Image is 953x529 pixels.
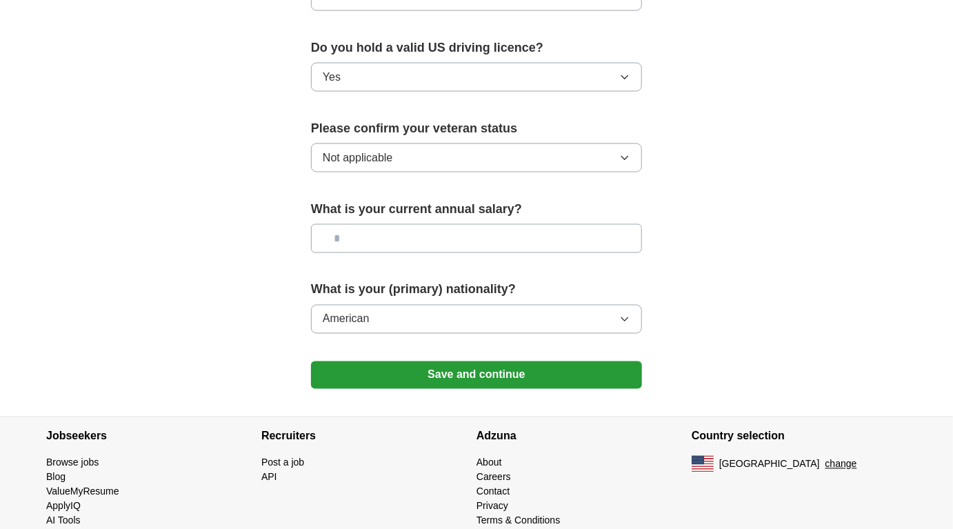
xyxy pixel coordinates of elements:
label: What is your current annual salary? [311,200,642,219]
h4: Country selection [692,417,907,456]
a: Browse jobs [46,457,99,468]
a: About [476,457,502,468]
span: Not applicable [323,150,392,166]
label: What is your (primary) nationality? [311,281,642,299]
button: Save and continue [311,361,642,389]
span: American [323,311,370,328]
span: [GEOGRAPHIC_DATA] [719,457,820,472]
button: Not applicable [311,143,642,172]
img: US flag [692,456,714,472]
a: API [261,472,277,483]
a: Contact [476,486,510,497]
a: Careers [476,472,511,483]
label: Do you hold a valid US driving licence? [311,39,642,57]
a: ValueMyResume [46,486,119,497]
a: Post a job [261,457,304,468]
button: American [311,305,642,334]
label: Please confirm your veteran status [311,119,642,138]
a: Blog [46,472,66,483]
a: ApplyIQ [46,501,81,512]
a: Terms & Conditions [476,515,560,526]
a: AI Tools [46,515,81,526]
span: Yes [323,69,341,86]
a: Privacy [476,501,508,512]
button: change [825,457,857,472]
button: Yes [311,63,642,92]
